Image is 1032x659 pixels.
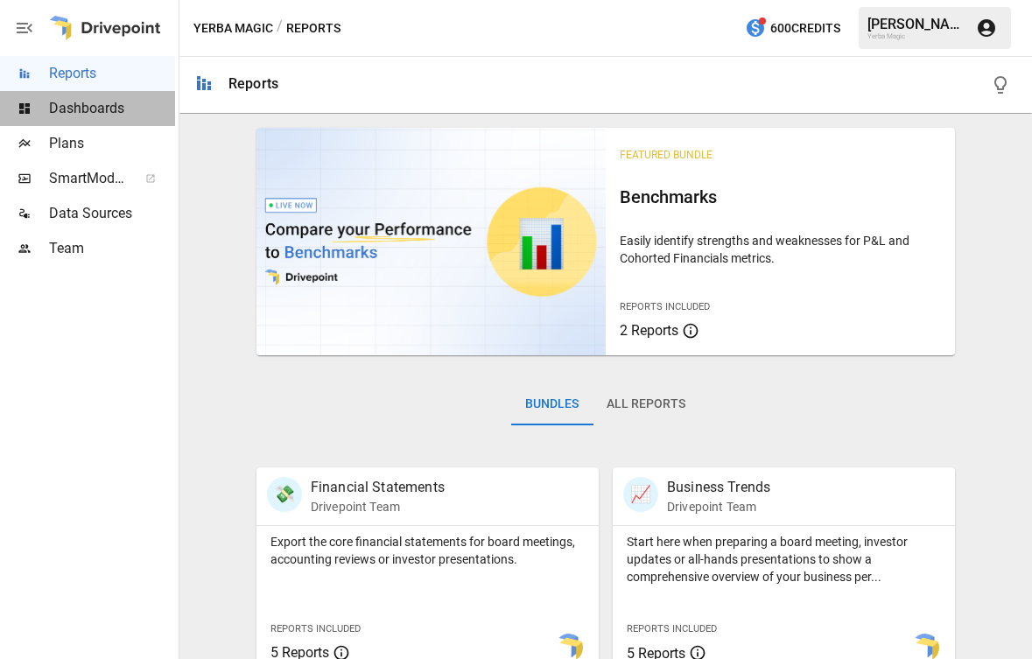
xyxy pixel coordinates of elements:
span: Dashboards [49,98,175,119]
p: Export the core financial statements for board meetings, accounting reviews or investor presentat... [270,533,585,568]
button: All Reports [593,383,699,425]
button: Yerba Magic [193,18,273,39]
p: Drivepoint Team [311,498,445,515]
span: 600 Credits [770,18,840,39]
span: SmartModel [49,168,126,189]
span: Data Sources [49,203,175,224]
div: Yerba Magic [867,32,965,40]
span: Reports Included [620,301,710,312]
h6: Benchmarks [620,183,941,211]
span: Reports [49,63,175,84]
p: Start here when preparing a board meeting, investor updates or all-hands presentations to show a ... [627,533,941,585]
div: [PERSON_NAME] [867,16,965,32]
span: Team [49,238,175,259]
span: Reports Included [270,623,361,634]
button: 600Credits [738,12,847,45]
span: Plans [49,133,175,154]
p: Financial Statements [311,477,445,498]
div: Reports [228,75,278,92]
div: 📈 [623,477,658,512]
span: 2 Reports [620,322,678,339]
span: Reports Included [627,623,717,634]
p: Easily identify strengths and weaknesses for P&L and Cohorted Financials metrics. [620,232,941,267]
div: 💸 [267,477,302,512]
button: Bundles [511,383,593,425]
img: video thumbnail [256,128,606,355]
div: / [277,18,283,39]
span: Featured Bundle [620,149,713,161]
p: Business Trends [667,477,770,498]
span: ™ [125,165,137,187]
p: Drivepoint Team [667,498,770,515]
